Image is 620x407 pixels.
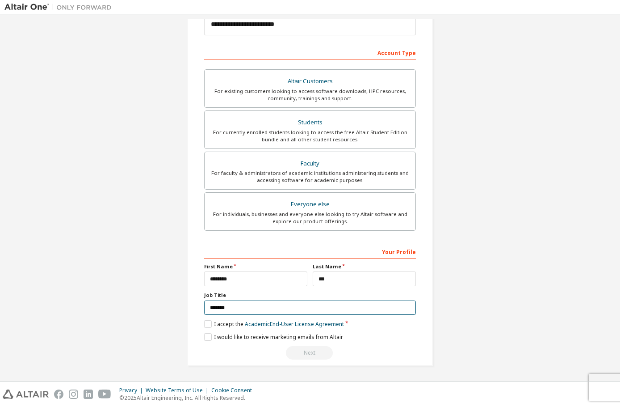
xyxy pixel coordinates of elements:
a: Academic End-User License Agreement [245,320,344,328]
label: I would like to receive marketing emails from Altair [204,333,343,341]
img: facebook.svg [54,390,63,399]
div: Students [210,116,410,129]
img: linkedin.svg [84,390,93,399]
div: Read and acccept EULA to continue [204,346,416,360]
img: altair_logo.svg [3,390,49,399]
img: youtube.svg [98,390,111,399]
label: I accept the [204,320,344,328]
div: For existing customers looking to access software downloads, HPC resources, community, trainings ... [210,88,410,102]
div: Account Type [204,45,416,59]
div: For faculty & administrators of academic institutions administering students and accessing softwa... [210,170,410,184]
div: Everyone else [210,198,410,211]
div: Altair Customers [210,75,410,88]
label: Last Name [313,263,416,270]
div: Website Terms of Use [146,387,211,394]
label: Job Title [204,292,416,299]
div: Faculty [210,157,410,170]
label: First Name [204,263,307,270]
div: For currently enrolled students looking to access the free Altair Student Edition bundle and all ... [210,129,410,143]
div: Cookie Consent [211,387,257,394]
div: Privacy [119,387,146,394]
img: instagram.svg [69,390,78,399]
p: © 2025 Altair Engineering, Inc. All Rights Reserved. [119,394,257,402]
div: Your Profile [204,244,416,259]
img: Altair One [4,3,116,12]
div: For individuals, businesses and everyone else looking to try Altair software and explore our prod... [210,211,410,225]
